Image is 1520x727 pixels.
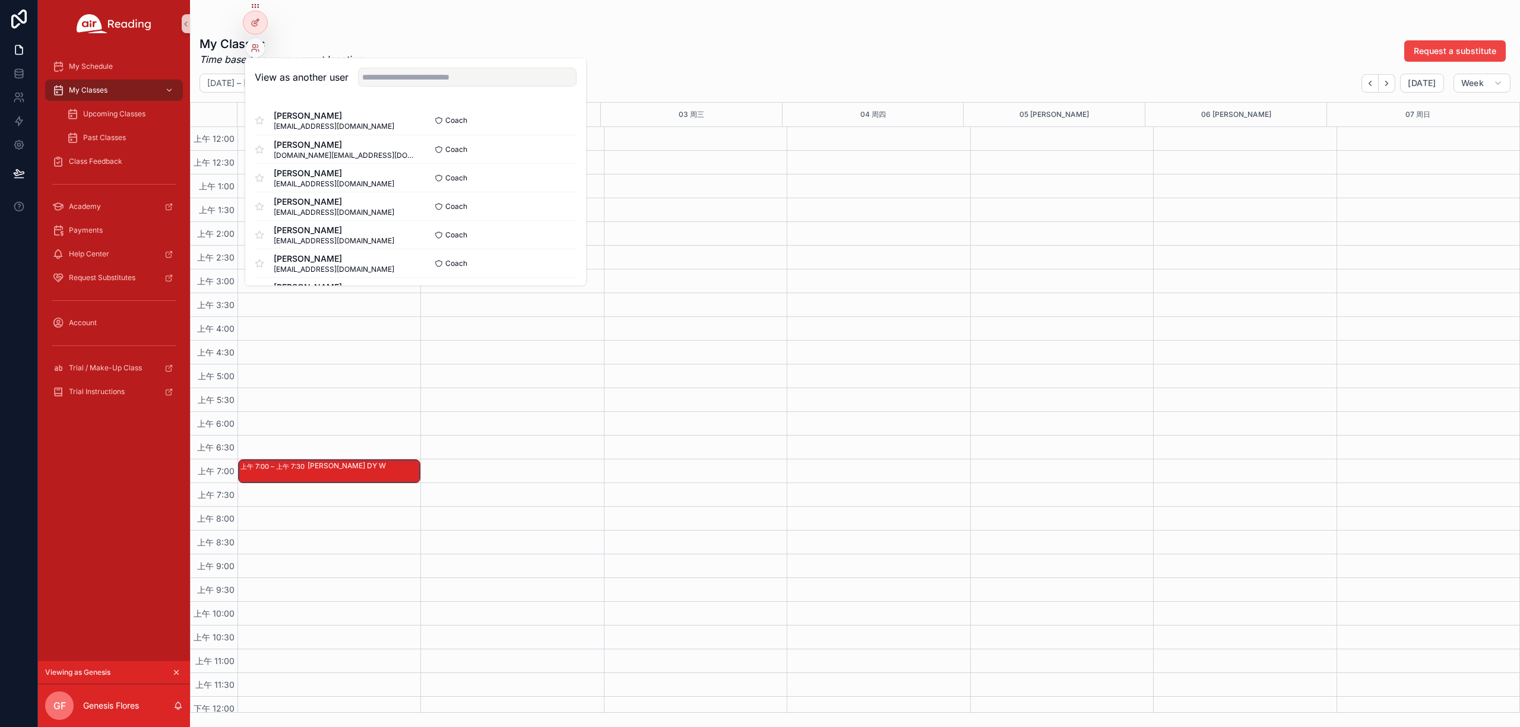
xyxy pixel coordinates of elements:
[274,253,394,265] span: [PERSON_NAME]
[274,167,394,179] span: [PERSON_NAME]
[45,357,183,379] a: Trial / Make-Up Class
[45,196,183,217] a: Academy
[45,243,183,265] a: Help Center
[192,656,237,666] span: 上午 11:00
[274,236,394,246] span: [EMAIL_ADDRESS][DOMAIN_NAME]
[45,80,183,101] a: My Classes
[194,300,237,310] span: 上午 3:30
[77,14,151,33] img: App logo
[191,632,237,642] span: 上午 10:30
[194,228,237,239] span: 上午 2:00
[194,442,237,452] span: 上午 6:30
[274,196,394,208] span: [PERSON_NAME]
[1019,103,1089,126] button: 05 [PERSON_NAME]
[1361,74,1379,93] button: Back
[38,47,190,418] div: scrollable content
[255,70,349,84] h2: View as another user
[860,103,886,126] button: 04 周四
[445,145,467,154] span: Coach
[1461,78,1484,88] span: Week
[194,252,237,262] span: 上午 2:30
[59,127,183,148] a: Past Classes
[274,110,394,122] span: [PERSON_NAME]
[195,395,237,405] span: 上午 5:30
[69,85,107,95] span: My Classes
[308,461,419,471] div: [PERSON_NAME] DY W
[679,103,704,126] button: 03 周三
[45,220,183,241] a: Payments
[194,561,237,571] span: 上午 9:00
[1400,74,1443,93] button: [DATE]
[445,202,467,211] span: Coach
[83,109,145,119] span: Upcoming Classes
[196,181,237,191] span: 上午 1:00
[195,371,237,381] span: 上午 5:00
[1201,103,1271,126] button: 06 [PERSON_NAME]
[83,133,126,142] span: Past Classes
[274,208,394,217] span: [EMAIL_ADDRESS][DOMAIN_NAME]
[69,249,109,259] span: Help Center
[239,460,420,482] div: 上午 7:00 – 上午 7:30[PERSON_NAME] DY W
[194,323,237,334] span: 上午 4:00
[45,56,183,77] a: My Schedule
[195,466,237,476] span: 上午 7:00
[53,699,66,713] span: GF
[194,585,237,595] span: 上午 9:30
[69,363,142,373] span: Trial / Make-Up Class
[59,103,183,125] a: Upcoming Classes
[1414,45,1496,57] span: Request a substitute
[1408,78,1436,88] span: [DATE]
[45,151,183,172] a: Class Feedback
[445,116,467,125] span: Coach
[1404,40,1506,62] button: Request a substitute
[69,202,101,211] span: Academy
[194,347,237,357] span: 上午 4:30
[1453,74,1510,93] button: Week
[199,36,362,52] h1: My Classes
[1379,74,1395,93] button: Next
[194,418,237,428] span: 上午 6:00
[207,77,271,89] h2: [DATE] – [DATE]
[195,490,237,500] span: 上午 7:30
[191,157,237,167] span: 上午 12:30
[83,700,139,712] p: Genesis Flores
[274,179,394,189] span: [EMAIL_ADDRESS][DOMAIN_NAME]
[69,157,122,166] span: Class Feedback
[274,224,394,236] span: [PERSON_NAME]
[45,668,110,677] span: Viewing as Genesis
[445,259,467,268] span: Coach
[45,381,183,402] a: Trial Instructions
[69,226,103,235] span: Payments
[192,680,237,690] span: 上午 11:30
[274,139,416,151] span: [PERSON_NAME]
[191,703,237,713] span: 下午 12:00
[191,134,237,144] span: 上午 12:00
[274,122,394,131] span: [EMAIL_ADDRESS][DOMAIN_NAME]
[45,267,183,288] a: Request Substitutes
[445,173,467,183] span: Coach
[69,387,125,396] span: Trial Instructions
[194,537,237,547] span: 上午 8:30
[196,205,237,215] span: 上午 1:30
[274,265,394,274] span: [EMAIL_ADDRESS][DOMAIN_NAME]
[191,608,237,618] span: 上午 10:00
[69,318,97,328] span: Account
[445,230,467,240] span: Coach
[69,62,113,71] span: My Schedule
[274,281,394,293] span: [PERSON_NAME]
[274,151,416,160] span: [DOMAIN_NAME][EMAIL_ADDRESS][DOMAIN_NAME]
[240,461,308,472] div: 上午 7:00 – 上午 7:30
[69,273,135,282] span: Request Substitutes
[194,276,237,286] span: 上午 3:00
[1405,103,1430,126] button: 07 周日
[45,312,183,334] a: Account
[194,513,237,523] span: 上午 8:00
[199,52,362,66] em: Time based on your current location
